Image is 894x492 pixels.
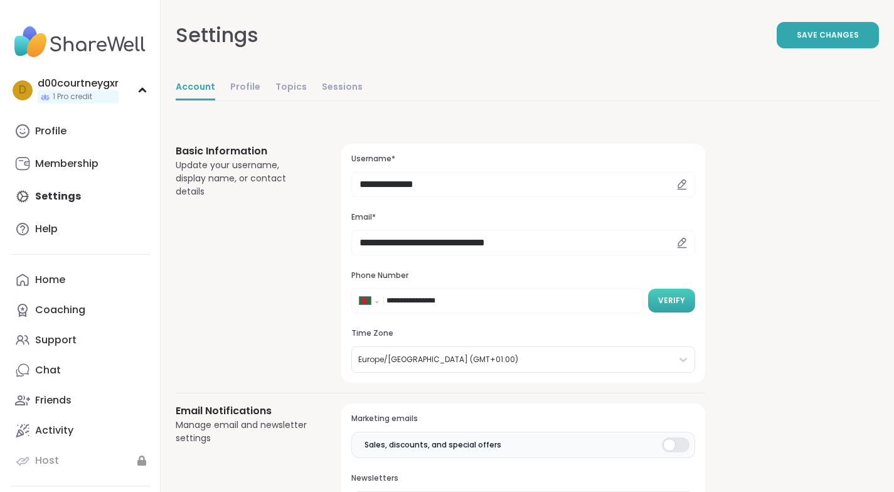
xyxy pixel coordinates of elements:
div: Activity [35,424,73,437]
a: Profile [10,116,150,146]
a: Account [176,75,215,100]
h3: Email Notifications [176,404,311,419]
a: Topics [275,75,307,100]
h3: Email* [351,212,695,223]
div: Friends [35,393,72,407]
a: Profile [230,75,260,100]
span: Verify [658,295,685,306]
span: d [19,82,26,99]
h3: Basic Information [176,144,311,159]
a: Coaching [10,295,150,325]
div: d00courtneygxr [38,77,119,90]
h3: Newsletters [351,473,695,484]
div: Help [35,222,58,236]
div: Profile [35,124,67,138]
div: Home [35,273,65,287]
span: Save Changes [797,29,859,41]
h3: Marketing emails [351,414,695,424]
div: Membership [35,157,98,171]
div: Chat [35,363,61,377]
div: Settings [176,20,258,50]
button: Verify [648,289,695,313]
h3: Phone Number [351,270,695,281]
a: Support [10,325,150,355]
a: Host [10,446,150,476]
div: Manage email and newsletter settings [176,419,311,445]
span: 1 Pro credit [53,92,92,102]
a: Chat [10,355,150,385]
a: Friends [10,385,150,415]
div: Host [35,454,59,468]
h3: Time Zone [351,328,695,339]
span: Sales, discounts, and special offers [365,439,501,451]
button: Save Changes [777,22,879,48]
div: Update your username, display name, or contact details [176,159,311,198]
h3: Username* [351,154,695,164]
img: ShareWell Nav Logo [10,20,150,64]
a: Sessions [322,75,363,100]
div: Coaching [35,303,85,317]
a: Membership [10,149,150,179]
a: Help [10,214,150,244]
a: Home [10,265,150,295]
a: Activity [10,415,150,446]
div: Support [35,333,77,347]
